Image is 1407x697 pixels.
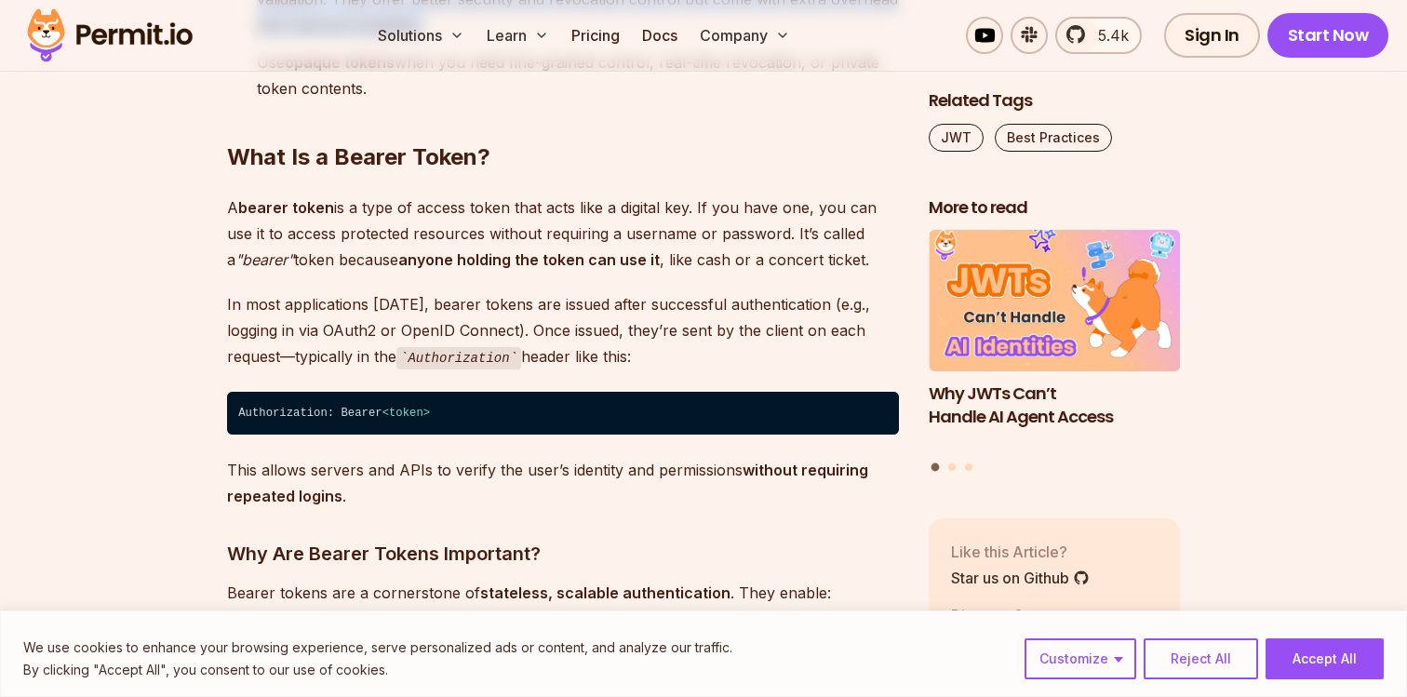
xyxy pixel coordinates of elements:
strong: stateless, scalable authentication [480,583,730,602]
p: In most applications [DATE], bearer tokens are issued after successful authentication (e.g., logg... [227,291,899,370]
strong: without requiring repeated logins [227,461,868,505]
button: Reject All [1144,638,1258,679]
button: Company [692,17,797,54]
code: Authorization [396,347,521,369]
span: < > [382,407,430,420]
a: Start Now [1267,13,1389,58]
em: "bearer" [235,250,294,269]
h2: Related Tags [929,89,1180,113]
a: Pricing [564,17,627,54]
p: Use when you need fine-grained control, real-time revocation, or private token contents. [257,49,899,101]
button: Go to slide 3 [965,463,972,471]
h2: More to read [929,196,1180,220]
p: By clicking "Accept All", you consent to our use of cookies. [23,659,732,681]
p: Like this Article? [951,541,1090,563]
img: Why JWTs Can’t Handle AI Agent Access [929,231,1180,372]
span: token [389,407,423,420]
a: Star us on Github [951,567,1090,589]
strong: bearer token [238,198,334,217]
a: JWT [929,124,984,152]
a: Best Practices [995,124,1112,152]
p: This allows servers and APIs to verify the user’s identity and permissions . [227,457,899,509]
p: A is a type of access token that acts like a digital key. If you have one, you can use it to acce... [227,194,899,273]
code: Authorization: Bearer [227,392,899,435]
button: Go to slide 1 [931,463,940,472]
button: Customize [1025,638,1136,679]
a: Docs [635,17,685,54]
p: Disagree? [951,604,1050,626]
img: Permit logo [19,4,201,67]
h3: Why Are Bearer Tokens Important? [227,539,899,569]
button: Learn [479,17,556,54]
strong: anyone holding the token can use it [398,250,660,269]
li: 1 of 3 [929,231,1180,452]
p: Bearer tokens are a cornerstone of . They enable: [227,580,899,606]
strong: opaque tokens [285,53,395,72]
a: Why JWTs Can’t Handle AI Agent AccessWhy JWTs Can’t Handle AI Agent Access [929,231,1180,452]
h2: What Is a Bearer Token? [227,68,899,172]
button: Go to slide 2 [948,463,956,471]
a: Sign In [1164,13,1260,58]
p: We use cookies to enhance your browsing experience, serve personalized ads or content, and analyz... [23,637,732,659]
div: Posts [929,231,1180,475]
h3: Why JWTs Can’t Handle AI Agent Access [929,382,1180,429]
span: 5.4k [1087,24,1129,47]
button: Solutions [370,17,472,54]
a: 5.4k [1055,17,1142,54]
button: Accept All [1266,638,1384,679]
